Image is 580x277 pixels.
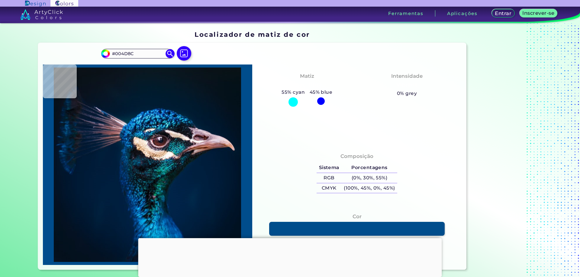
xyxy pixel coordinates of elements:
[177,46,191,61] img: imagem de ícone
[138,238,442,275] iframe: Anúncio
[300,73,314,79] font: Matiz
[195,30,310,38] font: Localizador de matiz de cor
[342,183,398,193] h5: (100%, 45%, 0%, 45%)
[493,10,514,17] a: Entrar
[353,213,362,219] font: Cor
[524,10,553,16] font: Inscrever-se
[25,1,45,6] img: Logotipo do ArtyClick Design
[340,153,373,159] font: Composição
[496,11,511,16] font: Entrar
[319,165,339,170] font: Sistema
[344,238,370,245] h3: #004D8C
[521,10,556,17] a: Inscrever-se
[394,81,420,89] h3: Vibrant
[469,29,544,272] iframe: Anúncio
[322,185,337,191] font: CMYK
[166,49,175,58] img: pesquisa de ícones
[307,88,335,96] h5: 45% blue
[351,165,388,170] font: Porcentagens
[397,90,417,97] h5: 0% grey
[20,9,63,20] img: logo_artyclick_colors_white.svg
[391,73,423,79] font: Intensidade
[290,81,324,89] h3: Cyan-Blue
[388,11,424,16] font: Ferramentas
[324,175,334,181] font: RGB
[342,173,398,183] h5: (0%, 30%, 55%)
[110,49,166,58] input: tipo cor..
[279,88,307,96] h5: 55% cyan
[46,68,249,262] img: img_pavlin.jpg
[447,11,478,16] font: Aplicações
